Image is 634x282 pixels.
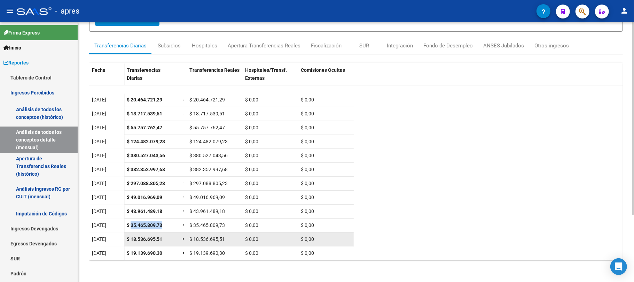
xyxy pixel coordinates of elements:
[189,111,225,116] span: $ 18.717.539,51
[127,222,162,228] span: $ 35.465.809,73
[245,167,258,172] span: $ 0,00
[92,153,106,158] span: [DATE]
[127,111,162,116] span: $ 18.717.539,51
[127,97,162,102] span: $ 20.464.721,29
[189,208,225,214] span: $ 43.961.489,18
[182,97,185,102] span: =
[242,63,298,92] datatable-header-cell: Hospitales/Transf. Externas
[387,42,413,49] div: Integración
[89,63,124,92] datatable-header-cell: Fecha
[182,153,185,158] span: =
[92,208,106,214] span: [DATE]
[182,111,185,116] span: =
[189,222,225,228] span: $ 35.465.809,73
[245,153,258,158] span: $ 0,00
[610,258,627,275] div: Open Intercom Messenger
[298,63,354,92] datatable-header-cell: Comisiones Ocultas
[423,42,473,49] div: Fondo de Desempleo
[189,236,225,242] span: $ 18.536.695,51
[189,153,228,158] span: $ 380.527.043,56
[127,236,162,242] span: $ 18.536.695,51
[127,153,165,158] span: $ 380.527.043,56
[92,111,106,116] span: [DATE]
[92,67,105,73] span: Fecha
[182,139,185,144] span: =
[311,42,342,49] div: Fiscalización
[301,67,345,73] span: Comisiones Ocultas
[245,181,258,186] span: $ 0,00
[301,195,314,200] span: $ 0,00
[245,97,258,102] span: $ 0,00
[189,67,240,73] span: Transferencias Reales
[245,250,258,256] span: $ 0,00
[189,250,225,256] span: $ 19.139.690,30
[94,42,147,49] div: Transferencias Diarias
[158,42,181,49] div: Subsidios
[301,181,314,186] span: $ 0,00
[620,7,628,15] mat-icon: person
[55,3,79,19] span: - apres
[228,42,300,49] div: Apertura Transferencias Reales
[182,167,185,172] span: =
[534,42,569,49] div: Otros ingresos
[92,97,106,102] span: [DATE]
[359,42,369,49] div: SUR
[245,125,258,130] span: $ 0,00
[182,125,185,130] span: =
[192,42,217,49] div: Hospitales
[301,111,314,116] span: $ 0,00
[301,222,314,228] span: $ 0,00
[127,195,162,200] span: $ 49.016.969,09
[301,139,314,144] span: $ 0,00
[301,208,314,214] span: $ 0,00
[182,236,185,242] span: =
[182,222,185,228] span: =
[182,250,185,256] span: =
[301,236,314,242] span: $ 0,00
[3,44,21,52] span: Inicio
[301,153,314,158] span: $ 0,00
[127,181,165,186] span: $ 297.088.805,23
[245,67,287,81] span: Hospitales/Transf. Externas
[92,236,106,242] span: [DATE]
[182,181,185,186] span: =
[245,208,258,214] span: $ 0,00
[301,97,314,102] span: $ 0,00
[182,195,185,200] span: =
[189,139,228,144] span: $ 124.482.079,23
[3,59,29,67] span: Reportes
[301,250,314,256] span: $ 0,00
[127,167,165,172] span: $ 382.352.997,68
[127,67,161,81] span: Transferencias Diarias
[301,125,314,130] span: $ 0,00
[3,29,40,37] span: Firma Express
[124,63,180,92] datatable-header-cell: Transferencias Diarias
[301,167,314,172] span: $ 0,00
[245,222,258,228] span: $ 0,00
[127,208,162,214] span: $ 43.961.489,18
[6,7,14,15] mat-icon: menu
[127,139,165,144] span: $ 124.482.079,23
[189,125,225,130] span: $ 55.757.762,47
[92,181,106,186] span: [DATE]
[92,195,106,200] span: [DATE]
[189,97,225,102] span: $ 20.464.721,29
[189,167,228,172] span: $ 382.352.997,68
[127,250,162,256] span: $ 19.139.690,30
[245,195,258,200] span: $ 0,00
[92,250,106,256] span: [DATE]
[182,208,185,214] span: =
[187,63,242,92] datatable-header-cell: Transferencias Reales
[92,167,106,172] span: [DATE]
[92,125,106,130] span: [DATE]
[483,42,524,49] div: ANSES Jubilados
[245,139,258,144] span: $ 0,00
[92,139,106,144] span: [DATE]
[92,222,106,228] span: [DATE]
[245,236,258,242] span: $ 0,00
[189,181,228,186] span: $ 297.088.805,23
[189,195,225,200] span: $ 49.016.969,09
[127,125,162,130] span: $ 55.757.762,47
[245,111,258,116] span: $ 0,00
